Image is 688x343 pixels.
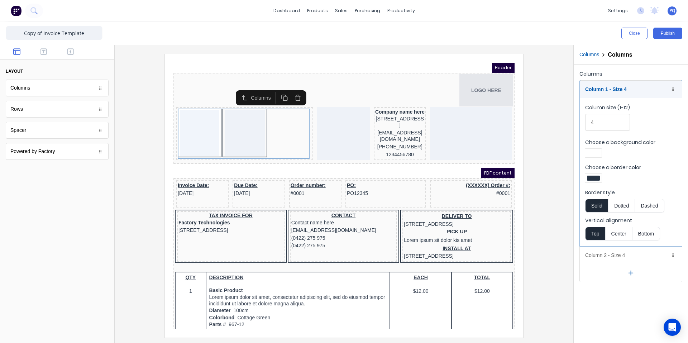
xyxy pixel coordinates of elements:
div: Company name here [202,46,251,52]
div: Open Intercom Messenger [664,319,681,336]
div: [PHONE_NUMBER] [202,80,251,88]
div: Factory Technologies [5,156,110,164]
div: Column 2 - Size 4 [580,247,682,264]
button: Dotted [608,199,635,213]
div: INSTALL AT[STREET_ADDRESS] [230,182,336,197]
div: PICK UPLorem ipsum sit dolor kis amet [230,165,336,182]
button: Dashed [635,199,664,213]
div: Columns [77,31,101,39]
div: Column 1 - Size 4 [580,81,682,98]
label: Choose a background color [585,139,677,146]
div: Powered by Factory [6,143,109,160]
div: Invoice Date:[DATE] [4,119,54,134]
button: Solid [585,199,608,213]
div: (0422) 275 975 [118,179,223,187]
button: Center [605,227,632,240]
div: CONTACT [118,150,223,156]
div: Column size (1-12) [585,104,630,114]
label: Choose a border color [585,164,677,171]
div: Due Date:[DATE] [61,119,110,134]
div: LOGO HERE [1,11,340,44]
div: products [304,5,331,16]
input: Column size (1-12) [585,114,630,131]
div: Columns [579,70,682,80]
button: Delete [118,29,131,41]
img: Factory [11,5,21,16]
div: Rows [10,105,23,113]
button: Bottom [632,227,660,240]
h2: Columns [608,51,632,58]
div: Contact name here [118,156,223,164]
div: productivity [384,5,419,16]
input: Enter template name here [6,26,102,40]
div: PO:PO12345 [173,119,251,134]
div: Powered by Factory [10,148,55,155]
button: Columns [579,51,599,58]
div: purchasing [351,5,384,16]
div: [STREET_ADDRESS] [5,164,110,172]
div: Company name here[STREET_ADDRESS][EMAIL_ADDRESS][DOMAIN_NAME][PHONE_NUMBER]1234456780 [1,44,340,100]
button: Close [621,28,648,39]
span: PQ [669,8,675,14]
div: sales [331,5,351,16]
label: Border style [585,189,677,196]
button: layout [6,65,109,77]
div: Invoice Date:[DATE]Due Date:[DATE]Order number:#0001PO:PO12345(XXXXXX) Order #:#0001 [1,117,340,147]
div: [EMAIL_ADDRESS][DOMAIN_NAME] [202,66,251,80]
div: (XXXXXX) Order #:#0001 [258,119,337,134]
button: Top [585,227,605,240]
div: Columns [10,84,30,92]
div: Columns [6,80,109,96]
button: Duplicate [104,29,118,41]
div: layout [6,68,23,75]
div: 1234456780 [202,88,251,96]
div: Order number:#0001 [117,119,167,134]
label: Vertical alignment [585,217,677,224]
div: TAX INVOICE FOR [5,150,110,156]
div: Spacer [6,122,109,139]
div: (0422) 275 975 [118,172,223,180]
div: TAX INVOICE FORFactory Technologies[STREET_ADDRESS]CONTACTContact name here[EMAIL_ADDRESS][DOMAIN... [1,147,340,202]
button: Publish [653,28,682,39]
div: [EMAIL_ADDRESS][DOMAIN_NAME] [118,164,223,172]
button: Select parent [64,29,77,41]
span: PDF content [308,105,341,115]
div: DELIVER TO[STREET_ADDRESS] [230,150,336,165]
div: Spacer [10,127,26,134]
div: [STREET_ADDRESS] [202,52,251,66]
div: Rows [6,101,109,118]
a: dashboard [270,5,304,16]
div: settings [605,5,631,16]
